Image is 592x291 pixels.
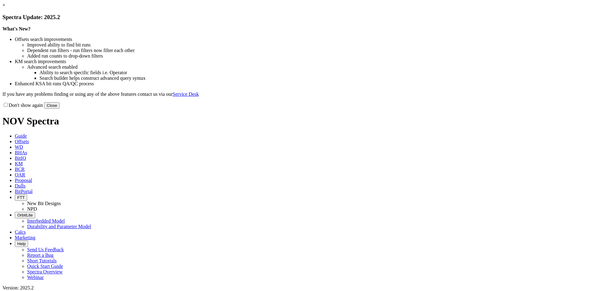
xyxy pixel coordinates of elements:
span: BHAs [15,150,27,155]
a: Spectra Overview [27,269,63,274]
div: Version: 2025.2 [2,285,590,291]
li: Ability to search specific fields i.e. Operator [39,70,590,75]
span: Dulls [15,183,26,188]
span: Proposal [15,178,32,183]
input: Don't show again [4,103,8,107]
li: Improved ability to find bit runs [27,42,590,48]
h1: NOV Spectra [2,115,590,127]
a: NPD [27,206,37,212]
span: Calcs [15,229,26,235]
li: Offsets search improvements [15,37,590,42]
span: Offsets [15,139,29,144]
a: Send Us Feedback [27,247,64,252]
span: FTT [17,195,25,200]
span: Marketing [15,235,35,240]
span: WD [15,144,23,150]
a: New Bit Designs [27,201,61,206]
a: Short Tutorials [27,258,57,263]
a: Interbedded Model [27,218,65,224]
span: OAR [15,172,25,177]
a: × [2,2,5,8]
span: Guide [15,133,27,139]
h3: Spectra Update: 2025.2 [2,14,590,21]
span: BitPortal [15,189,33,194]
a: Durability and Parameter Model [27,224,91,229]
span: OrbitLite [17,213,33,217]
p: If you have any problems finding or using any of the above features contact us via our [2,91,590,97]
li: KM search improvements [15,59,590,64]
li: Enhanced KSA bit runs QA/QC process [15,81,590,87]
strong: What's New? [2,26,31,31]
span: BCR [15,167,25,172]
span: KM [15,161,23,166]
label: Don't show again [2,103,43,108]
a: Webinar [27,275,44,280]
a: Report a Bug [27,253,53,258]
li: Advanced search enabled [27,64,590,70]
a: Service Desk [173,91,199,97]
li: Added run counts to drop-down filters [27,53,590,59]
a: Quick Start Guide [27,264,63,269]
li: Dependent run filters - run filters now filter each other [27,48,590,53]
button: Close [44,102,60,109]
li: Search builder helps construct advanced query syntax [39,75,590,81]
span: BitIQ [15,156,26,161]
span: Help [17,241,26,246]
